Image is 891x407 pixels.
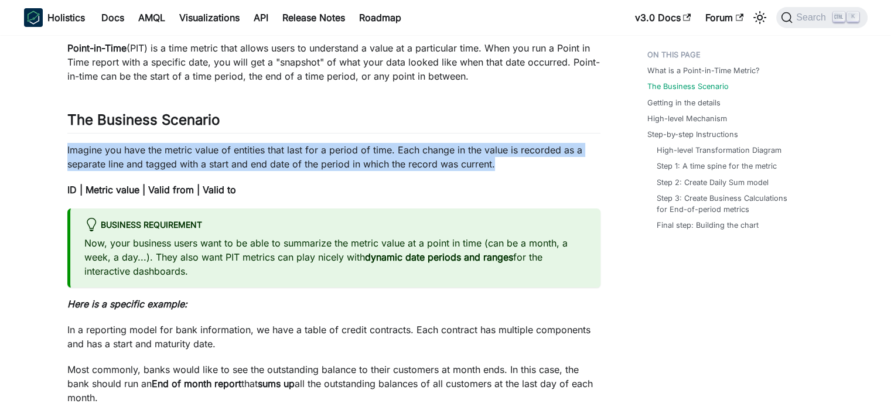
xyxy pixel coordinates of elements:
[776,7,867,28] button: Search (Ctrl+K)
[657,145,781,156] a: High-level Transformation Diagram
[24,8,43,27] img: Holistics
[750,8,769,27] button: Switch between dark and light mode (currently light mode)
[647,129,738,140] a: Step-by-step Instructions
[67,184,236,196] strong: ID | Metric value | Valid from | Valid to
[647,113,727,124] a: High-level Mechanism
[94,8,131,27] a: Docs
[84,236,586,278] p: Now, your business users want to be able to summarize the metric value at a point in time (can be...
[352,8,408,27] a: Roadmap
[67,298,187,310] strong: Here is a specific example:
[847,12,859,22] kbd: K
[275,8,352,27] a: Release Notes
[172,8,247,27] a: Visualizations
[152,378,241,389] strong: End of month report
[657,177,769,188] a: Step 2: Create Daily Sum model
[647,81,729,92] a: The Business Scenario
[365,251,513,263] strong: dynamic date periods and ranges
[698,8,750,27] a: Forum
[67,111,600,134] h2: The Business Scenario
[67,41,600,83] p: (PIT) is a time metric that allows users to understand a value at a particular time. When you run...
[67,323,600,351] p: In a reporting model for bank information, we have a table of credit contracts. Each contract has...
[647,65,760,76] a: What is a Point-in-Time Metric?
[84,218,586,233] div: Business requirement
[131,8,172,27] a: AMQL
[647,97,721,108] a: Getting in the details
[247,8,275,27] a: API
[67,42,127,54] strong: Point-in-Time
[24,8,85,27] a: HolisticsHolistics
[657,193,794,215] a: Step 3: Create Business Calculations for End-of-period metrics
[67,143,600,171] p: Imagine you have the metric value of entities that last for a period of time. Each change in the ...
[47,11,85,25] b: Holistics
[258,378,295,389] strong: sums up
[793,12,833,23] span: Search
[628,8,698,27] a: v3.0 Docs
[67,362,600,405] p: Most commonly, banks would like to see the outstanding balance to their customers at month ends. ...
[657,160,777,172] a: Step 1: A time spine for the metric
[657,220,759,231] a: Final step: Building the chart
